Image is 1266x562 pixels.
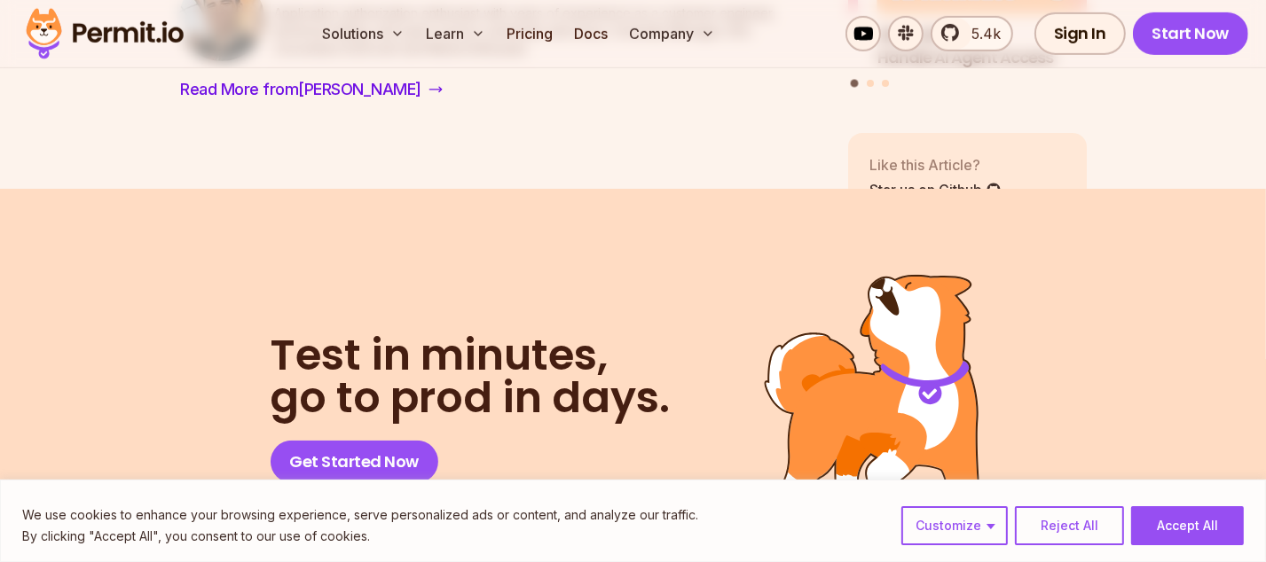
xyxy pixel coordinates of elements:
span: Test in minutes, [271,334,671,377]
p: Like this Article? [869,154,1002,176]
span: 5.4k [961,23,1001,44]
a: Read More from[PERSON_NAME] [179,75,445,104]
a: Sign In [1034,12,1126,55]
a: Docs [567,16,615,51]
button: Reject All [1015,506,1124,545]
span: Read More from [PERSON_NAME] [181,77,422,102]
a: Star us on Github [869,179,1002,200]
button: Accept All [1131,506,1244,545]
button: Learn [419,16,492,51]
button: Go to slide 1 [851,80,859,88]
button: Solutions [315,16,412,51]
a: Pricing [499,16,560,51]
button: Company [622,16,722,51]
p: By clicking "Accept All", you consent to our use of cookies. [22,526,698,547]
button: Go to slide 3 [882,81,889,88]
button: Customize [901,506,1008,545]
h2: go to prod in days. [271,334,671,419]
img: Permit logo [18,4,192,64]
button: Go to slide 2 [867,81,874,88]
a: 5.4k [931,16,1013,51]
p: We use cookies to enhance your browsing experience, serve personalized ads or content, and analyz... [22,504,698,526]
a: Get Started Now [271,441,439,483]
a: Start Now [1133,12,1249,55]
